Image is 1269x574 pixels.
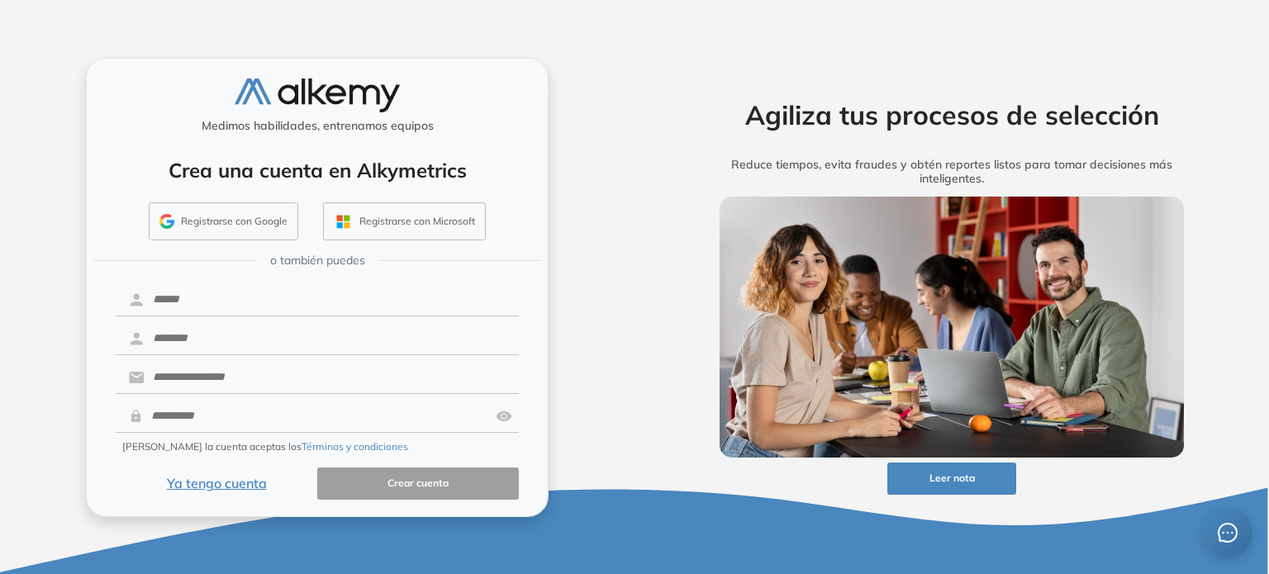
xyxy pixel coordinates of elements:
[302,439,408,454] button: Términos y condiciones
[149,202,298,240] button: Registrarse con Google
[108,159,526,183] h4: Crea una cuenta en Alkymetrics
[93,119,541,133] h5: Medimos habilidades, entrenamos equipos
[694,99,1210,130] h2: Agiliza tus procesos de selección
[235,78,400,112] img: logo-alkemy
[323,202,486,240] button: Registrarse con Microsoft
[116,467,317,500] button: Ya tengo cuenta
[270,252,365,269] span: o también puedes
[1217,522,1238,543] span: message
[159,214,174,229] img: GMAIL_ICON
[122,439,408,454] span: [PERSON_NAME] la cuenta aceptas los
[720,197,1184,458] img: img-more-info
[694,158,1210,186] h5: Reduce tiempos, evita fraudes y obtén reportes listos para tomar decisiones más inteligentes.
[334,212,353,231] img: OUTLOOK_ICON
[496,401,512,432] img: asd
[887,463,1016,495] button: Leer nota
[317,467,519,500] button: Crear cuenta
